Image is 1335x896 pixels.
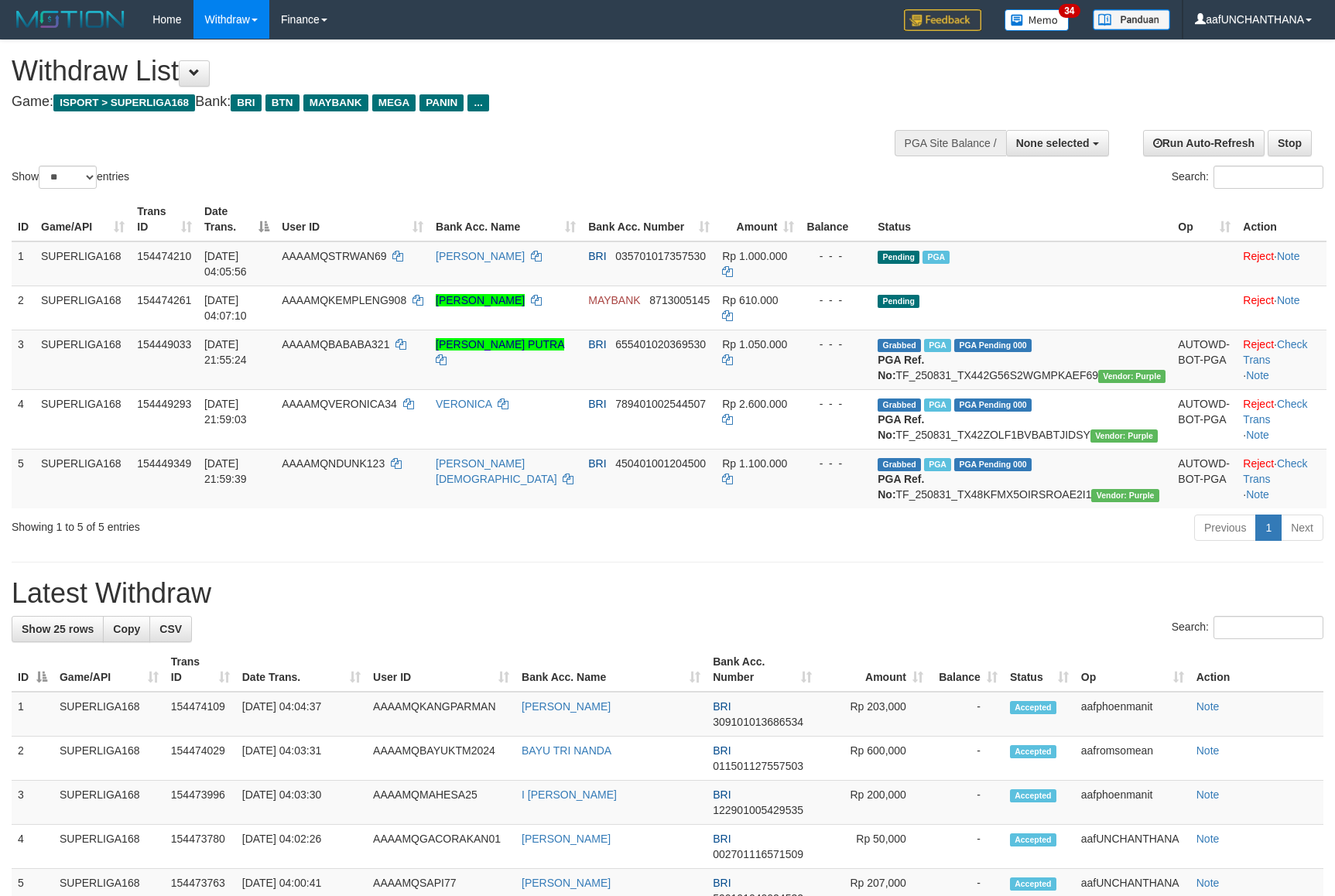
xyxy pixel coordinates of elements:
td: · · [1237,389,1326,449]
div: Showing 1 to 5 of 5 entries [12,513,545,535]
span: BRI [588,250,606,262]
th: Trans ID: activate to sort column ascending [165,648,236,692]
a: Check Trans [1243,457,1307,485]
th: Status: activate to sort column ascending [1004,648,1075,692]
span: Pending [878,251,919,264]
span: BRI [713,788,731,801]
span: 34 [1059,4,1080,18]
a: Note [1196,833,1220,845]
span: 154474210 [137,250,191,262]
td: 154474109 [165,692,236,737]
span: Copy 789401002544507 to clipboard [615,398,706,410]
th: Amount: activate to sort column ascending [716,197,800,241]
a: [PERSON_NAME] [522,833,611,845]
a: Next [1281,515,1323,541]
span: Accepted [1010,877,1056,891]
a: [PERSON_NAME] [436,294,525,306]
h4: Game: Bank: [12,94,875,110]
td: Rp 50,000 [818,825,929,869]
a: Run Auto-Refresh [1143,130,1265,156]
span: BRI [588,457,606,470]
span: [DATE] 21:59:39 [204,457,247,485]
span: ISPORT > SUPERLIGA168 [53,94,195,111]
a: [PERSON_NAME] PUTRA [436,338,564,351]
span: BTN [265,94,300,111]
span: Grabbed [878,458,921,471]
span: 154449293 [137,398,191,410]
th: Date Trans.: activate to sort column ascending [236,648,367,692]
td: 5 [12,449,35,508]
span: [DATE] 21:59:03 [204,398,247,426]
td: AUTOWD-BOT-PGA [1172,330,1237,389]
span: Grabbed [878,398,921,412]
th: Bank Acc. Number: activate to sort column ascending [582,197,716,241]
td: 154473780 [165,825,236,869]
a: Reject [1243,250,1274,262]
td: AAAAMQGACORAKAN01 [367,825,515,869]
a: [PERSON_NAME] [522,700,611,713]
td: aafphoenmanit [1075,781,1190,825]
span: Copy 035701017357530 to clipboard [615,250,706,262]
td: · [1237,241,1326,286]
span: Accepted [1010,789,1056,802]
a: Note [1277,250,1300,262]
span: AAAAMQKEMPLENG908 [282,294,406,306]
td: - [929,692,1004,737]
span: PGA Pending [954,339,1032,352]
select: Showentries [39,166,97,189]
span: BRI [713,744,731,757]
div: - - - [806,292,865,308]
span: BRI [713,833,731,845]
a: Note [1246,429,1269,441]
th: Op: activate to sort column ascending [1075,648,1190,692]
td: - [929,737,1004,781]
a: Reject [1243,398,1274,410]
a: Check Trans [1243,338,1307,366]
a: Note [1196,744,1220,757]
td: Rp 203,000 [818,692,929,737]
div: - - - [806,456,865,471]
td: 1 [12,692,53,737]
span: PGA Pending [954,458,1032,471]
th: User ID: activate to sort column ascending [367,648,515,692]
span: Marked by aafheankoy [924,458,951,471]
img: Feedback.jpg [904,9,981,31]
h1: Withdraw List [12,56,875,87]
td: AUTOWD-BOT-PGA [1172,389,1237,449]
td: [DATE] 04:03:30 [236,781,367,825]
span: Copy [113,623,140,635]
span: CSV [159,623,182,635]
td: SUPERLIGA168 [35,286,131,330]
a: Note [1246,369,1269,381]
span: 154449349 [137,457,191,470]
a: [PERSON_NAME] [522,877,611,889]
td: [DATE] 04:02:26 [236,825,367,869]
span: Grabbed [878,339,921,352]
th: Amount: activate to sort column ascending [818,648,929,692]
span: Vendor URL: https://trx4.1velocity.biz [1098,370,1166,383]
span: Vendor URL: https://trx4.1velocity.biz [1090,429,1158,443]
img: MOTION_logo.png [12,8,129,31]
span: Rp 2.600.000 [722,398,787,410]
td: [DATE] 04:04:37 [236,692,367,737]
div: - - - [806,337,865,352]
a: Note [1196,877,1220,889]
td: SUPERLIGA168 [53,825,165,869]
a: Check Trans [1243,398,1307,426]
th: Action [1190,648,1323,692]
td: SUPERLIGA168 [35,389,131,449]
td: aafUNCHANTHANA [1075,825,1190,869]
div: - - - [806,248,865,264]
span: Rp 610.000 [722,294,778,306]
span: 154449033 [137,338,191,351]
th: Bank Acc. Number: activate to sort column ascending [707,648,818,692]
span: Marked by aafheankoy [923,251,950,264]
a: Reject [1243,294,1274,306]
a: BAYU TRI NANDA [522,744,611,757]
td: SUPERLIGA168 [53,737,165,781]
span: [DATE] 04:07:10 [204,294,247,322]
b: PGA Ref. No: [878,354,924,381]
th: ID [12,197,35,241]
a: Note [1246,488,1269,501]
td: · · [1237,330,1326,389]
